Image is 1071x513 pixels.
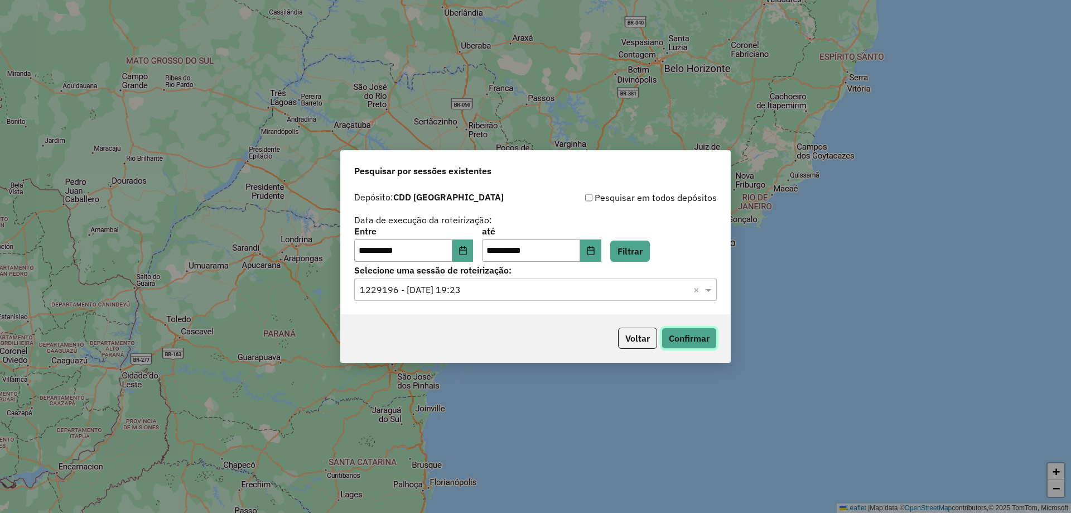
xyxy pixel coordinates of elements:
strong: CDD [GEOGRAPHIC_DATA] [393,191,504,203]
button: Confirmar [662,328,717,349]
button: Choose Date [452,239,474,262]
button: Filtrar [610,241,650,262]
button: Choose Date [580,239,601,262]
label: Selecione uma sessão de roteirização: [354,263,717,277]
span: Pesquisar por sessões existentes [354,164,491,178]
label: Entre [354,224,473,238]
div: Pesquisar em todos depósitos [535,191,717,204]
label: Data de execução da roteirização: [354,213,492,227]
label: até [482,224,601,238]
span: Clear all [693,283,703,296]
label: Depósito: [354,190,504,204]
button: Voltar [618,328,657,349]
